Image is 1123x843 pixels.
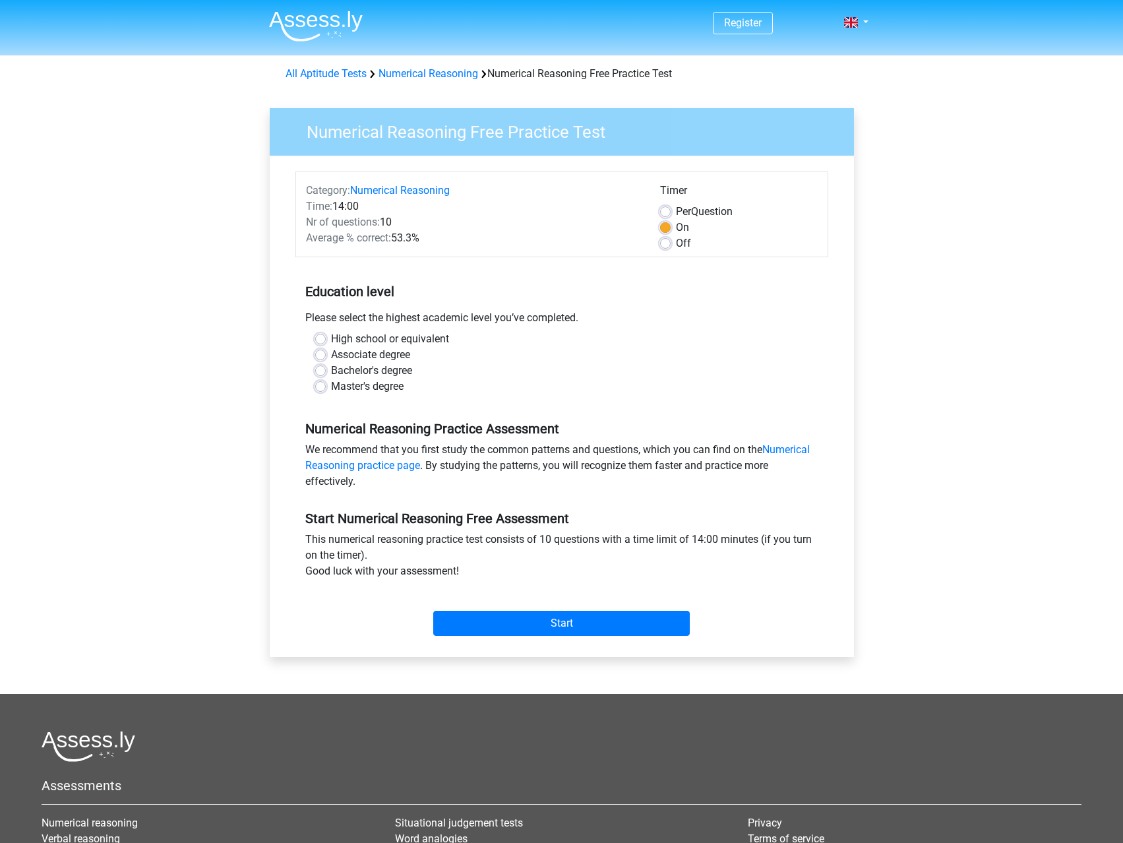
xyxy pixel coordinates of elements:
span: Nr of questions: [306,216,380,228]
span: Time: [306,200,332,212]
div: 14:00 [296,199,650,214]
div: We recommend that you first study the common patterns and questions, which you can find on the . ... [295,442,828,495]
a: Numerical reasoning [42,817,138,829]
img: Assessly logo [42,731,135,762]
span: Category: [306,184,350,197]
div: This numerical reasoning practice test consists of 10 questions with a time limit of 14:00 minute... [295,532,828,584]
label: High school or equivalent [331,331,449,347]
span: Average % correct: [306,232,391,244]
a: Numerical Reasoning [379,67,478,80]
a: Situational judgement tests [395,817,523,829]
label: On [676,220,689,235]
label: Off [676,235,691,251]
h5: Numerical Reasoning Practice Assessment [305,421,818,437]
a: Privacy [748,817,782,829]
h5: Start Numerical Reasoning Free Assessment [305,511,818,526]
span: Per [676,205,691,218]
label: Bachelor's degree [331,363,412,379]
label: Question [676,204,733,220]
div: 10 [296,214,650,230]
a: Numerical Reasoning [350,184,450,197]
a: Register [724,16,762,29]
h3: Numerical Reasoning Free Practice Test [291,117,844,142]
h5: Assessments [42,778,1081,794]
div: Numerical Reasoning Free Practice Test [280,66,843,82]
label: Master's degree [331,379,404,394]
div: 53.3% [296,230,650,246]
label: Associate degree [331,347,410,363]
div: Timer [660,183,818,204]
a: All Aptitude Tests [286,67,367,80]
input: Start [433,611,690,636]
h5: Education level [305,278,818,305]
img: Assessly [269,11,363,42]
div: Please select the highest academic level you’ve completed. [295,310,828,331]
